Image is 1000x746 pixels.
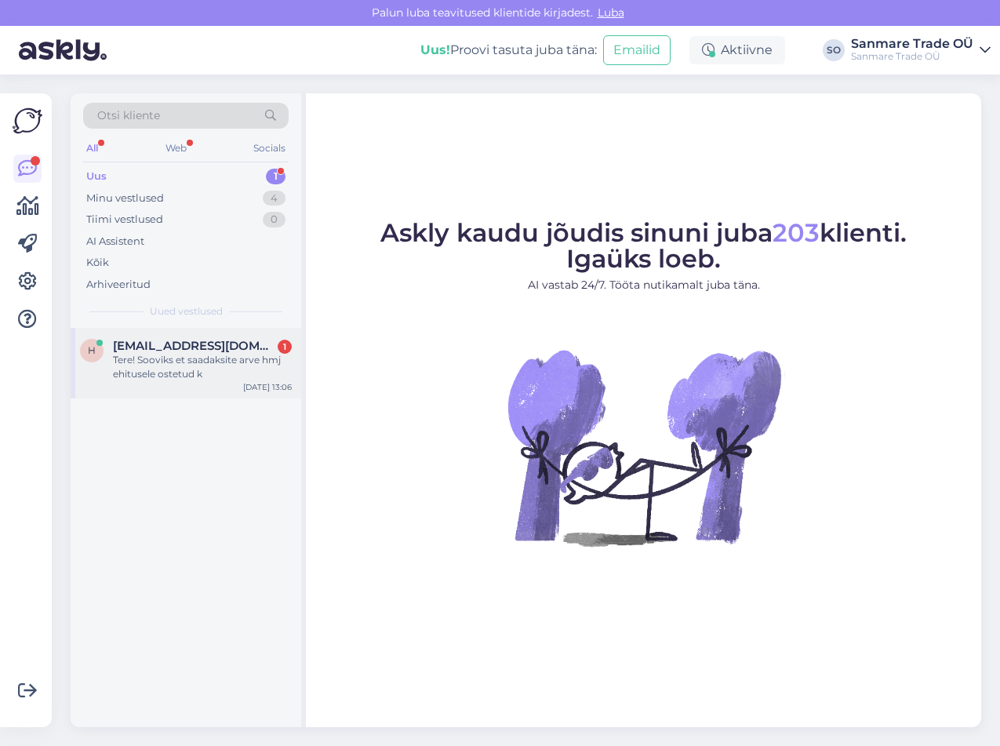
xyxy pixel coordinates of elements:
div: Tere! Sooviks et saadaksite arve hmj ehitusele ostetud k [113,353,292,381]
span: Uued vestlused [150,304,223,318]
div: Web [162,138,190,158]
div: 1 [278,340,292,354]
div: [DATE] 13:06 [243,381,292,393]
div: Aktiivne [689,36,785,64]
p: AI vastab 24/7. Tööta nutikamalt juba täna. [380,277,907,293]
button: Emailid [603,35,671,65]
div: Arhiveeritud [86,277,151,293]
div: AI Assistent [86,234,144,249]
span: 203 [773,217,820,248]
span: Askly kaudu jõudis sinuni juba klienti. Igaüks loeb. [380,217,907,274]
div: Proovi tasuta juba täna: [420,41,597,60]
div: Sanmare Trade OÜ [851,50,973,63]
img: Askly Logo [13,106,42,136]
span: h [88,344,96,356]
div: All [83,138,101,158]
span: hirvmartin@gmail.com [113,339,276,353]
div: 0 [263,212,285,227]
b: Uus! [420,42,450,57]
div: 4 [263,191,285,206]
div: SO [823,39,845,61]
a: Sanmare Trade OÜSanmare Trade OÜ [851,38,991,63]
div: Uus [86,169,107,184]
img: No Chat active [503,306,785,588]
div: Kõik [86,255,109,271]
div: 1 [266,169,285,184]
div: Sanmare Trade OÜ [851,38,973,50]
div: Tiimi vestlused [86,212,163,227]
div: Minu vestlused [86,191,164,206]
span: Luba [593,5,629,20]
div: Socials [250,138,289,158]
span: Otsi kliente [97,107,160,124]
